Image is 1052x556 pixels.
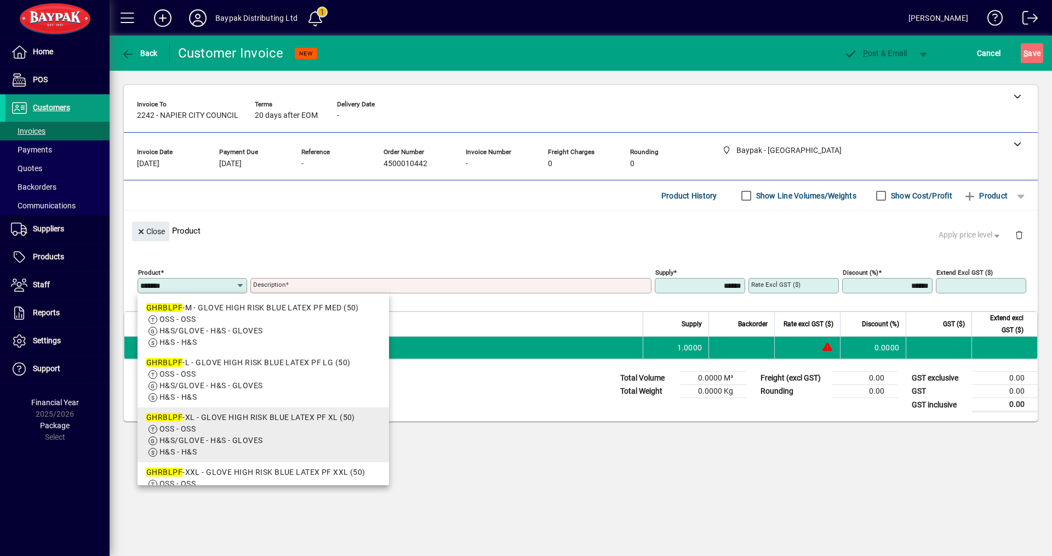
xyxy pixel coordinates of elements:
[979,312,1024,336] span: Extend excl GST ($)
[11,183,56,191] span: Backorders
[977,44,1001,62] span: Cancel
[136,223,165,241] span: Close
[838,43,913,63] button: Post & Email
[138,269,161,276] mat-label: Product
[906,385,972,398] td: GST
[832,385,897,398] td: 0.00
[1014,2,1038,38] a: Logout
[33,364,60,373] span: Support
[934,225,1007,245] button: Apply price level
[138,353,389,407] mat-option: GHRBLPF-L - GLOVE HIGH RISK BLUE LATEX PF LG (50)
[939,229,1002,241] span: Apply price level
[11,127,45,135] span: Invoices
[159,424,196,433] span: OSS - OSS
[146,303,182,312] em: GHRBLPF
[31,398,79,407] span: Financial Year
[5,355,110,383] a: Support
[889,190,952,201] label: Show Cost/Profit
[255,111,318,120] span: 20 days after EOM
[384,160,427,168] span: 4500010442
[943,318,965,330] span: GST ($)
[219,160,242,168] span: [DATE]
[5,299,110,327] a: Reports
[33,75,48,84] span: POS
[751,281,801,288] mat-label: Rate excl GST ($)
[1024,44,1040,62] span: ave
[5,215,110,243] a: Suppliers
[681,385,746,398] td: 0.0000 Kg
[661,187,717,205] span: Product History
[677,342,702,353] span: 1.0000
[862,318,899,330] span: Discount (%)
[5,122,110,140] a: Invoices
[1021,43,1043,63] button: Save
[548,160,552,168] span: 0
[137,160,159,168] span: [DATE]
[5,66,110,94] a: POS
[755,385,832,398] td: Rounding
[253,281,285,288] mat-label: Description
[110,43,170,63] app-page-header-button: Back
[132,222,169,241] button: Close
[33,252,64,261] span: Products
[5,196,110,215] a: Communications
[121,49,158,58] span: Back
[138,298,389,353] mat-option: GHRBLPF-M - GLOVE HIGH RISK BLUE LATEX PF MED (50)
[5,327,110,355] a: Settings
[145,8,180,28] button: Add
[5,38,110,66] a: Home
[5,140,110,159] a: Payments
[11,164,42,173] span: Quotes
[178,44,284,62] div: Customer Invoice
[906,398,972,412] td: GST inclusive
[40,421,70,430] span: Package
[844,49,907,58] span: ost & Email
[159,338,197,347] span: H&S - H&S
[863,49,868,58] span: P
[974,43,1004,63] button: Cancel
[657,186,722,206] button: Product History
[681,372,746,385] td: 0.0000 M³
[138,407,389,462] mat-option: GHRBLPF-XL - GLOVE HIGH RISK BLUE LATEX PF XL (50)
[466,160,468,168] span: -
[936,269,993,276] mat-label: Extend excl GST ($)
[146,357,380,368] div: -L - GLOVE HIGH RISK BLUE LATEX PF LG (50)
[159,326,263,335] span: H&S/GLOVE - H&S - GLOVES
[972,385,1038,398] td: 0.00
[299,50,313,57] span: NEW
[146,467,380,478] div: -XXL - GLOVE HIGH RISK BLUE LATEX PF XXL (50)
[755,372,832,385] td: Freight (excl GST)
[129,226,172,236] app-page-header-button: Close
[180,8,215,28] button: Profile
[33,47,53,56] span: Home
[33,308,60,317] span: Reports
[159,315,196,324] span: OSS - OSS
[138,462,389,517] mat-option: GHRBLPF-XXL - GLOVE HIGH RISK BLUE LATEX PF XXL (50)
[159,381,263,390] span: H&S/GLOVE - H&S - GLOVES
[337,111,339,120] span: -
[146,468,182,476] em: GHRBLPF
[1006,230,1032,240] app-page-header-button: Delete
[301,160,304,168] span: -
[5,271,110,299] a: Staff
[655,269,673,276] mat-label: Supply
[11,145,52,154] span: Payments
[159,479,196,488] span: OSS - OSS
[682,318,702,330] span: Supply
[5,243,110,271] a: Products
[630,160,634,168] span: 0
[159,447,197,456] span: H&S - H&S
[972,372,1038,385] td: 0.00
[5,178,110,196] a: Backorders
[118,43,161,63] button: Back
[5,159,110,178] a: Quotes
[159,436,263,445] span: H&S/GLOVE - H&S - GLOVES
[33,224,64,233] span: Suppliers
[1024,49,1028,58] span: S
[832,372,897,385] td: 0.00
[615,385,681,398] td: Total Weight
[33,103,70,112] span: Customers
[615,372,681,385] td: Total Volume
[33,336,61,345] span: Settings
[146,413,182,422] em: GHRBLPF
